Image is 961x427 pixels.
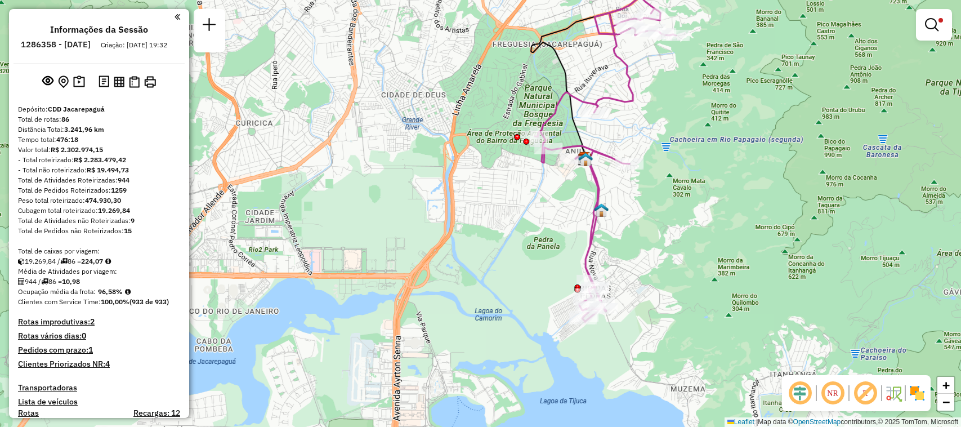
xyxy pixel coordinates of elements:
a: Exibir filtros [920,14,947,36]
span: Filtro Ativo [938,18,943,23]
a: Leaflet [727,418,754,426]
span: Exibir rótulo [852,380,879,407]
div: Total de rotas: [18,114,180,124]
span: Ocultar NR [819,380,846,407]
button: Visualizar Romaneio [127,74,142,90]
button: Logs desbloquear sessão [96,73,111,91]
div: Total de Pedidos Roteirizados: [18,185,180,195]
a: Rotas [18,408,39,418]
strong: 96,58% [98,287,123,296]
button: Imprimir Rotas [142,74,158,90]
a: Nova sessão e pesquisa [198,14,221,39]
strong: 100,00% [101,297,129,306]
button: Centralizar mapa no depósito ou ponto de apoio [56,73,71,91]
img: CDD Jacarepaguá [578,152,592,166]
div: Total de Pedidos não Roteirizados: [18,226,180,236]
span: + [942,378,950,392]
strong: 86 [61,115,69,123]
strong: R$ 2.302.974,15 [51,145,103,154]
span: | [756,418,758,426]
a: Clique aqui para minimizar o painel [175,10,180,23]
div: 19.269,84 / 86 = [18,256,180,266]
div: Distância Total: [18,124,180,135]
strong: 4 [105,359,110,369]
strong: 1259 [111,186,127,194]
div: 944 / 86 = [18,277,180,287]
strong: R$ 2.283.479,42 [74,155,126,164]
strong: 0 [82,331,86,341]
div: Depósito: [18,104,180,114]
span: Ocupação média da frota: [18,287,96,296]
strong: 9 [131,216,135,225]
h4: Pedidos com prazo: [18,345,93,355]
div: - Total roteirizado: [18,155,180,165]
em: Média calculada utilizando a maior ocupação (%Peso ou %Cubagem) de cada rota da sessão. Rotas cro... [125,288,131,295]
img: FAD Van [578,152,593,167]
span: Ocultar deslocamento [786,380,814,407]
div: Total de caixas por viagem: [18,246,180,256]
div: Peso total roteirizado: [18,195,180,206]
a: Zoom out [937,394,954,411]
i: Cubagem total roteirizado [18,258,25,265]
h4: Rotas improdutivas: [18,317,180,327]
div: Map data © contributors,© 2025 TomTom, Microsoft [725,417,961,427]
img: Exibir/Ocultar setores [908,384,926,402]
h4: Recargas: 12 [133,408,180,418]
i: Meta Caixas/viagem: 221,30 Diferença: 2,77 [105,258,111,265]
h4: Rotas vários dias: [18,331,180,341]
span: Clientes com Service Time: [18,297,101,306]
i: Total de Atividades [18,278,25,285]
strong: 3.241,96 km [64,125,104,134]
img: CrossDoking [594,203,609,217]
span: − [942,395,950,409]
strong: 944 [118,176,129,184]
h4: Transportadoras [18,383,180,393]
h4: Clientes Priorizados NR: [18,359,180,369]
div: Média de Atividades por viagem: [18,266,180,277]
button: Visualizar relatório de Roteirização [111,74,127,89]
div: Total de Atividades Roteirizadas: [18,175,180,185]
strong: 10,98 [62,277,80,286]
button: Painel de Sugestão [71,73,87,91]
img: Fluxo de ruas [884,384,902,402]
button: Exibir sessão original [40,73,56,91]
strong: CDD Jacarepaguá [48,105,105,113]
h6: 1286358 - [DATE] [21,39,91,50]
strong: 2 [90,317,95,327]
i: Total de rotas [60,258,68,265]
div: - Total não roteirizado: [18,165,180,175]
div: Total de Atividades não Roteirizadas: [18,216,180,226]
h4: Informações da Sessão [50,24,148,35]
strong: 476:18 [56,135,78,144]
div: Criação: [DATE] 19:32 [96,40,172,50]
div: Tempo total: [18,135,180,145]
strong: 15 [124,226,132,235]
div: Valor total: [18,145,180,155]
strong: 224,07 [81,257,103,265]
strong: (933 de 933) [129,297,169,306]
strong: 19.269,84 [98,206,130,215]
i: Total de rotas [41,278,48,285]
div: Cubagem total roteirizado: [18,206,180,216]
a: OpenStreetMap [793,418,841,426]
strong: 474.930,30 [85,196,121,204]
h4: Lista de veículos [18,397,180,407]
strong: R$ 19.494,73 [87,166,129,174]
a: Zoom in [937,377,954,394]
strong: 1 [88,345,93,355]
